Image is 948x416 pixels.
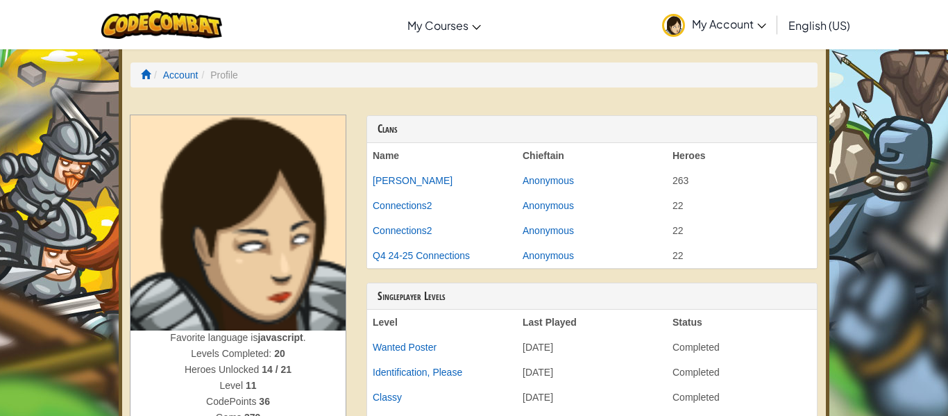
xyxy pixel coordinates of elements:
a: My Account [655,3,773,47]
span: My Courses [407,18,468,33]
td: Completed [667,360,817,385]
a: Q4 24-25 Connections [373,250,470,261]
span: Heroes Unlocked [185,364,262,375]
span: Favorite language is [170,332,257,343]
a: Classy [373,392,402,403]
th: Level [367,310,517,335]
strong: 14 / 21 [262,364,291,375]
td: [DATE] [517,360,667,385]
th: Status [667,310,817,335]
th: Name [367,143,517,168]
h3: Singleplayer Levels [378,290,806,303]
img: avatar [662,14,685,37]
span: . [303,332,306,343]
td: 22 [667,218,817,243]
span: Levels Completed: [191,348,274,359]
th: Last Played [517,310,667,335]
a: Anonymous [523,225,574,236]
strong: 11 [246,380,257,391]
a: English (US) [781,6,857,44]
strong: 20 [274,348,285,359]
th: Chieftain [517,143,667,168]
a: My Courses [400,6,488,44]
a: Anonymous [523,250,574,261]
td: 263 [667,168,817,193]
a: Account [163,69,198,81]
span: My Account [692,17,766,31]
h3: Clans [378,123,806,135]
img: CodeCombat logo [101,10,223,39]
strong: javascript [257,332,303,343]
td: Completed [667,335,817,360]
td: 22 [667,243,817,268]
strong: 36 [259,396,270,407]
span: Level [220,380,246,391]
a: Anonymous [523,200,574,211]
span: CodePoints [206,396,259,407]
li: Profile [198,68,237,82]
a: [PERSON_NAME] [373,175,452,186]
td: Completed [667,385,817,410]
a: Connections2 [373,225,432,236]
a: Wanted Poster [373,342,437,353]
a: Identification, Please [373,367,462,378]
th: Heroes [667,143,817,168]
td: [DATE] [517,335,667,360]
td: 22 [667,193,817,218]
a: Anonymous [523,175,574,186]
span: English (US) [788,18,850,33]
a: Connections2 [373,200,432,211]
td: [DATE] [517,385,667,410]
